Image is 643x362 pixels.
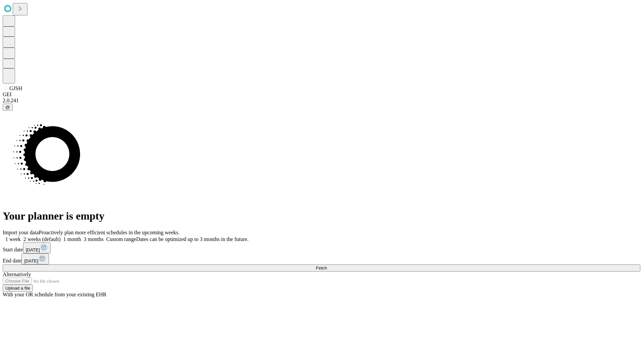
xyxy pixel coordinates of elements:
span: With your OR schedule from your existing EHR [3,292,106,297]
span: Dates can be optimized up to 3 months in the future. [136,236,248,242]
button: @ [3,104,13,111]
div: Start date [3,242,640,253]
div: End date [3,253,640,264]
button: [DATE] [23,242,51,253]
span: Alternatively [3,271,31,277]
span: [DATE] [24,258,38,263]
button: Fetch [3,264,640,271]
span: 1 week [5,236,21,242]
div: GEI [3,92,640,98]
button: Upload a file [3,285,33,292]
span: Fetch [316,265,327,270]
span: @ [5,105,10,110]
span: 3 months [84,236,103,242]
h1: Your planner is empty [3,210,640,222]
div: 2.0.241 [3,98,640,104]
button: [DATE] [21,253,49,264]
span: Proactively plan more efficient schedules in the upcoming weeks. [39,230,180,235]
span: [DATE] [26,247,40,252]
span: 2 weeks (default) [23,236,61,242]
span: GJSH [9,85,22,91]
span: 1 month [63,236,81,242]
span: Import your data [3,230,39,235]
span: Custom range [106,236,136,242]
